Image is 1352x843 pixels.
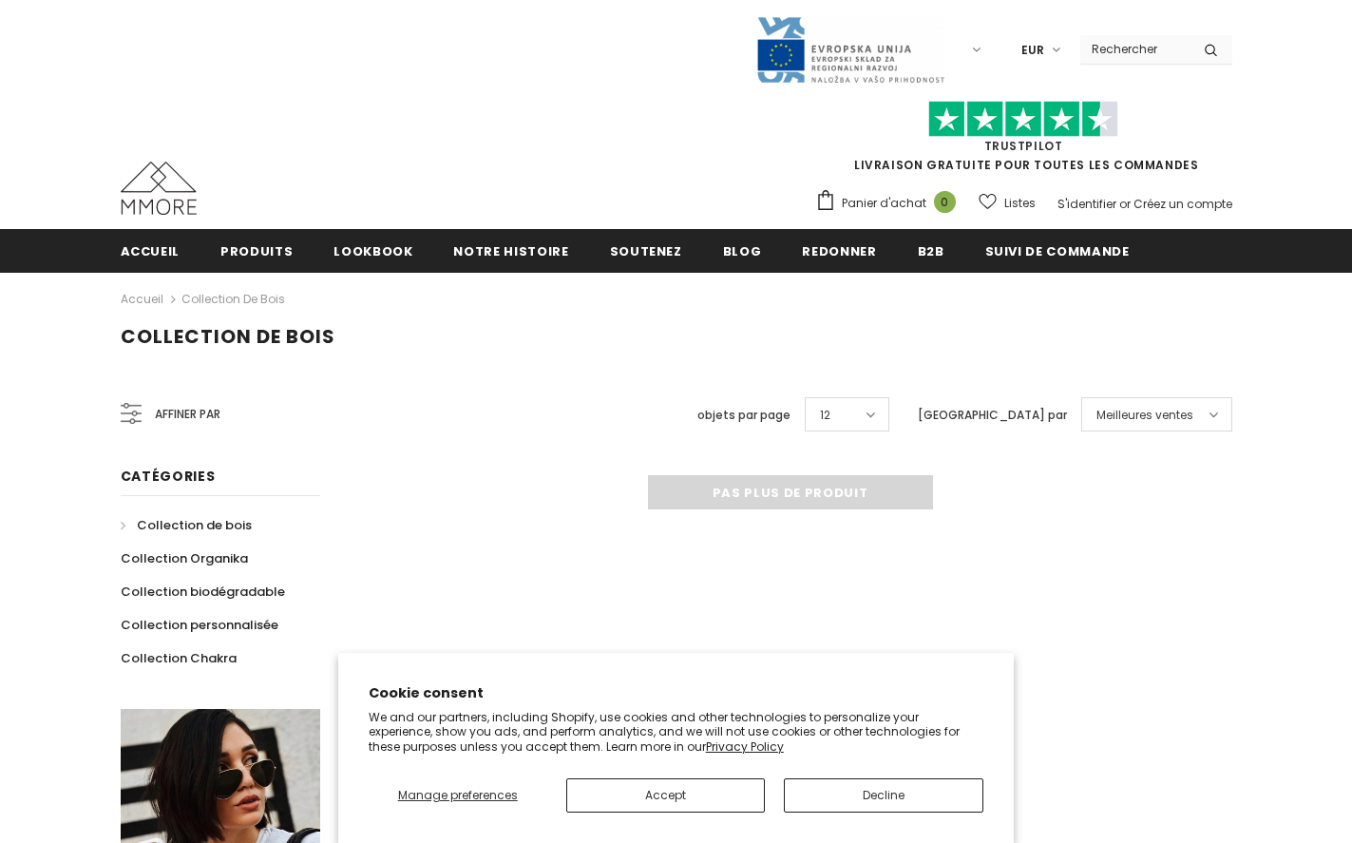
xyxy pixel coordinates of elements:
[121,508,252,542] a: Collection de bois
[755,15,945,85] img: Javni Razpis
[121,242,181,260] span: Accueil
[802,242,876,260] span: Redonner
[723,242,762,260] span: Blog
[985,242,1130,260] span: Suivi de commande
[918,242,944,260] span: B2B
[755,41,945,57] a: Javni Razpis
[1004,194,1036,213] span: Listes
[121,575,285,608] a: Collection biodégradable
[181,291,285,307] a: Collection de bois
[918,229,944,272] a: B2B
[398,787,518,803] span: Manage preferences
[121,162,197,215] img: Cas MMORE
[1021,41,1044,60] span: EUR
[820,406,830,425] span: 12
[121,583,285,601] span: Collection biodégradable
[706,738,784,755] a: Privacy Policy
[220,242,293,260] span: Produits
[220,229,293,272] a: Produits
[979,186,1036,220] a: Listes
[842,194,926,213] span: Panier d'achat
[121,649,237,667] span: Collection Chakra
[802,229,876,272] a: Redonner
[333,229,412,272] a: Lookbook
[121,229,181,272] a: Accueil
[1096,406,1193,425] span: Meilleures ventes
[121,608,278,642] a: Collection personnalisée
[928,101,1118,138] img: Faites confiance aux étoiles pilotes
[121,642,237,675] a: Collection Chakra
[453,229,568,272] a: Notre histoire
[815,189,965,218] a: Panier d'achat 0
[1080,35,1190,63] input: Search Site
[934,191,956,213] span: 0
[121,549,248,567] span: Collection Organika
[1119,196,1131,212] span: or
[697,406,790,425] label: objets par page
[369,683,984,703] h2: Cookie consent
[369,710,984,755] p: We and our partners, including Shopify, use cookies and other technologies to personalize your ex...
[121,323,335,350] span: Collection de bois
[369,778,547,813] button: Manage preferences
[784,778,983,813] button: Decline
[1057,196,1116,212] a: S'identifier
[723,229,762,272] a: Blog
[918,406,1067,425] label: [GEOGRAPHIC_DATA] par
[1133,196,1232,212] a: Créez un compte
[333,242,412,260] span: Lookbook
[121,542,248,575] a: Collection Organika
[610,229,682,272] a: soutenez
[121,288,163,311] a: Accueil
[985,229,1130,272] a: Suivi de commande
[610,242,682,260] span: soutenez
[566,778,766,813] button: Accept
[815,109,1232,173] span: LIVRAISON GRATUITE POUR TOUTES LES COMMANDES
[137,516,252,534] span: Collection de bois
[453,242,568,260] span: Notre histoire
[984,138,1063,154] a: TrustPilot
[121,467,216,486] span: Catégories
[121,616,278,634] span: Collection personnalisée
[155,404,220,425] span: Affiner par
